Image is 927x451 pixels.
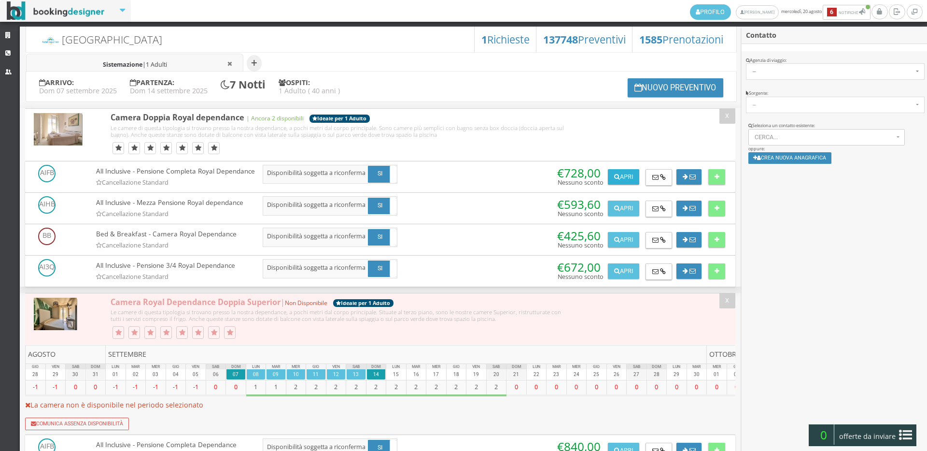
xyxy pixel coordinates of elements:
b: Contatto [746,30,776,40]
button: -- [746,63,925,80]
span: -- [753,102,913,108]
button: Cerca... [748,129,905,145]
div: Sorgente: [746,90,923,97]
span: offerte da inviare [836,429,899,444]
div: Agenzia di viaggio: [746,58,923,64]
a: [PERSON_NAME] [736,5,779,19]
span: 0 [813,424,834,445]
button: Crea nuova anagrafica [748,152,832,163]
span: -- [753,68,913,75]
div: oppure: [742,123,927,170]
img: BookingDesigner.com [7,1,105,20]
div: Seleziona un contatto esistente: [748,123,921,129]
b: 6 [827,8,837,16]
span: Cerca... [755,134,894,141]
a: Profilo [690,4,731,20]
button: 6Notifiche [823,5,871,20]
span: mercoledì, 20 agosto [690,4,871,20]
button: -- [746,97,925,113]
